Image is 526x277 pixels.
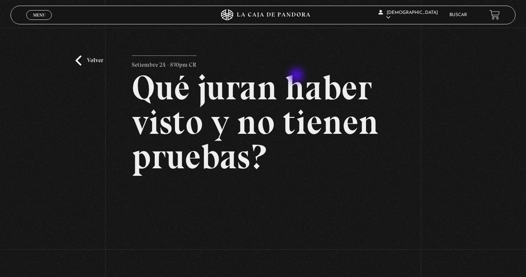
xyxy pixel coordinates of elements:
a: Buscar [449,13,467,17]
span: Cerrar [30,19,48,24]
h2: Qué juran haber visto y no tienen pruebas? [132,70,394,174]
a: Volver [75,55,103,66]
a: View your shopping cart [490,10,500,20]
p: Setiembre 24 - 830pm CR [132,55,196,70]
span: [DEMOGRAPHIC_DATA] [378,10,438,20]
span: Menu [33,13,45,17]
